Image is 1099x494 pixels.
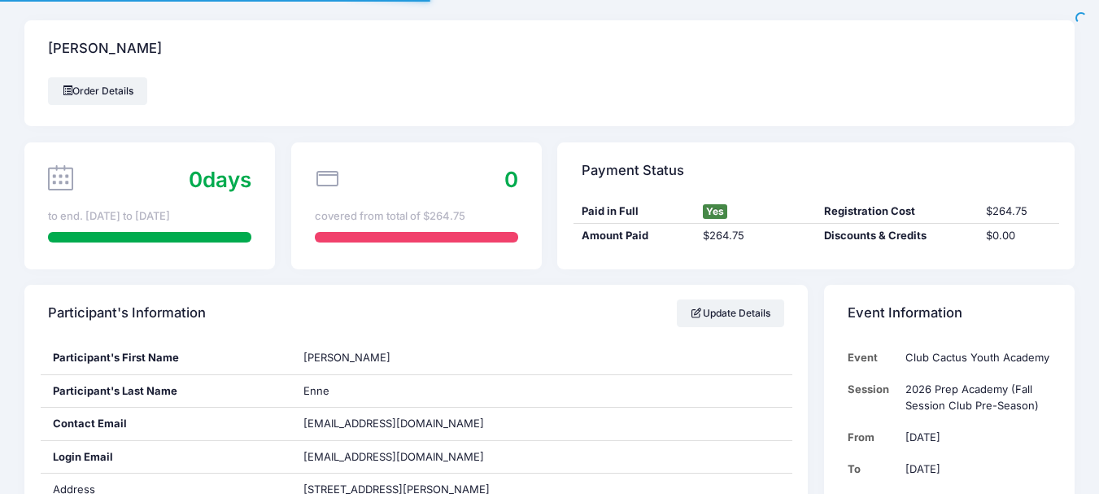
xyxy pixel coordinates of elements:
div: $264.75 [695,228,816,244]
a: Order Details [48,77,147,105]
span: [EMAIL_ADDRESS][DOMAIN_NAME] [303,417,484,430]
div: Contact Email [41,408,291,440]
div: $264.75 [978,203,1058,220]
div: Paid in Full [573,203,695,220]
div: covered from total of $264.75 [315,208,518,225]
div: days [189,164,251,195]
h4: Participant's Information [48,291,206,337]
span: [EMAIL_ADDRESS][DOMAIN_NAME] [303,449,507,466]
td: Club Cactus Youth Academy [897,342,1051,374]
div: Registration Cost [816,203,978,220]
h4: Payment Status [582,147,684,194]
div: Participant's First Name [41,342,291,374]
div: Amount Paid [573,228,695,244]
a: Update Details [677,299,785,327]
td: Session [848,374,897,422]
td: [DATE] [897,453,1051,485]
div: $0.00 [978,228,1058,244]
div: Participant's Last Name [41,375,291,408]
h4: Event Information [848,291,962,337]
div: Login Email [41,441,291,474]
div: Discounts & Credits [816,228,978,244]
span: 0 [504,167,518,192]
span: Yes [703,204,727,219]
span: 0 [189,167,203,192]
td: Event [848,342,897,374]
span: [PERSON_NAME] [303,351,390,364]
td: To [848,453,897,485]
td: From [848,422,897,453]
td: [DATE] [897,422,1051,453]
h4: [PERSON_NAME] [48,26,162,72]
td: 2026 Prep Academy (Fall Session Club Pre-Season) [897,374,1051,422]
span: Enne [303,384,329,397]
div: to end. [DATE] to [DATE] [48,208,251,225]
